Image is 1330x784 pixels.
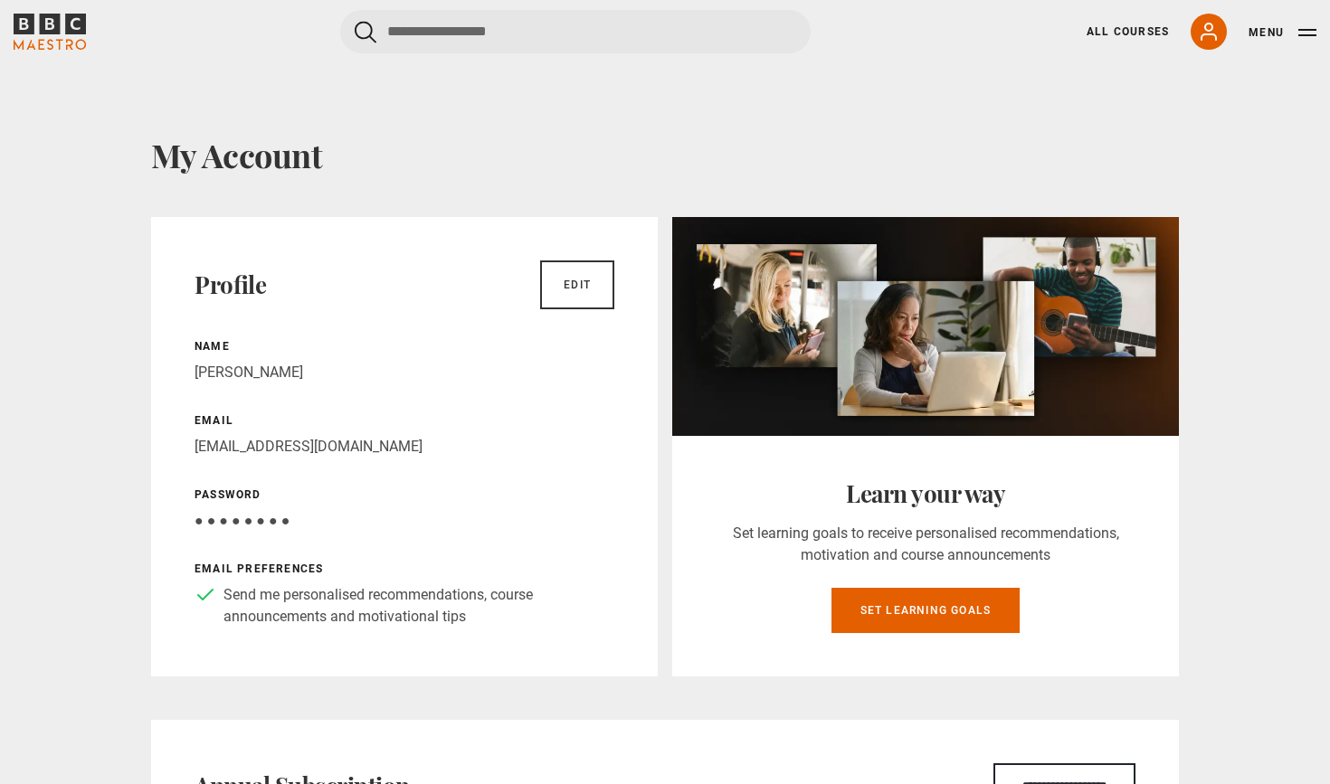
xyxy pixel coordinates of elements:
button: Toggle navigation [1249,24,1316,42]
h2: Learn your way [716,479,1135,508]
p: Email [195,412,614,429]
input: Search [340,10,811,53]
span: ● ● ● ● ● ● ● ● [195,512,290,529]
button: Submit the search query [355,21,376,43]
p: Set learning goals to receive personalised recommendations, motivation and course announcements [716,523,1135,566]
svg: BBC Maestro [14,14,86,50]
p: Email preferences [195,561,614,577]
a: Edit [540,260,614,309]
a: Set learning goals [831,588,1021,633]
p: Send me personalised recommendations, course announcements and motivational tips [223,584,614,628]
h1: My Account [151,136,1179,174]
a: All Courses [1087,24,1169,40]
h2: Profile [195,270,266,299]
p: Password [195,486,614,503]
p: Name [195,338,614,354]
p: [EMAIL_ADDRESS][DOMAIN_NAME] [195,436,614,458]
p: [PERSON_NAME] [195,362,614,383]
